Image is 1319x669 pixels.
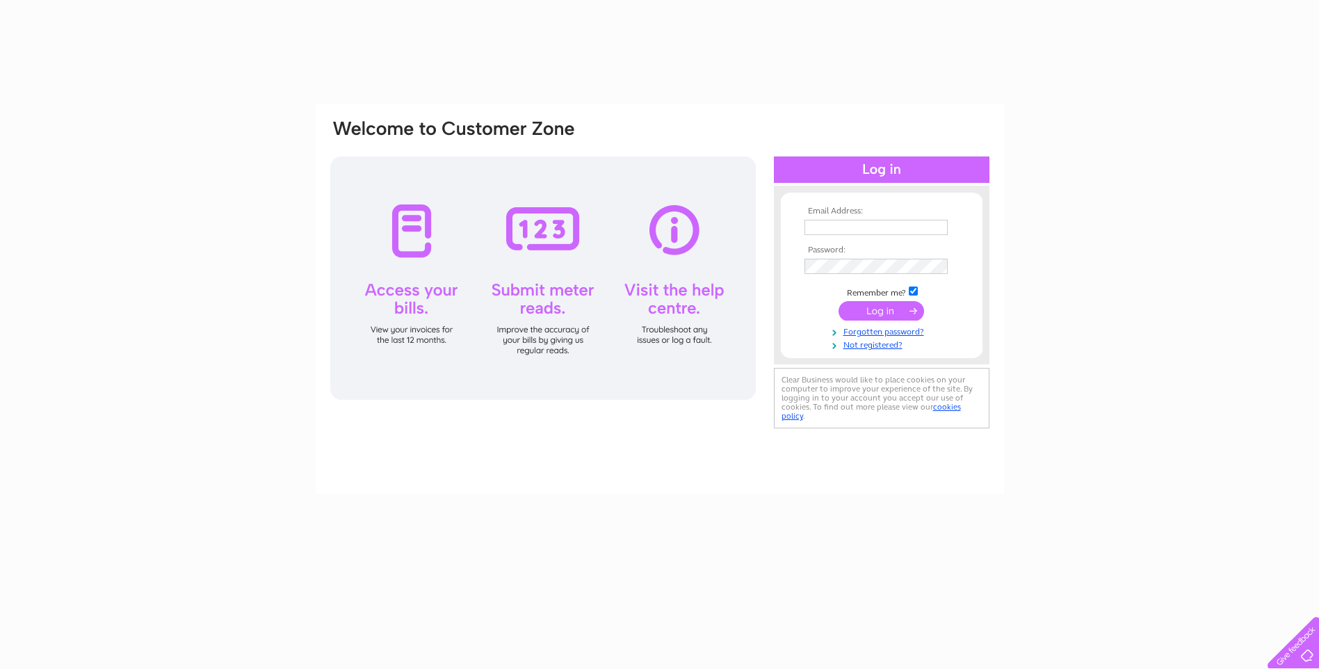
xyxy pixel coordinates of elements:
[782,402,961,421] a: cookies policy
[839,301,924,321] input: Submit
[801,245,962,255] th: Password:
[804,337,962,350] a: Not registered?
[774,368,989,428] div: Clear Business would like to place cookies on your computer to improve your experience of the sit...
[801,207,962,216] th: Email Address:
[801,284,962,298] td: Remember me?
[804,324,962,337] a: Forgotten password?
